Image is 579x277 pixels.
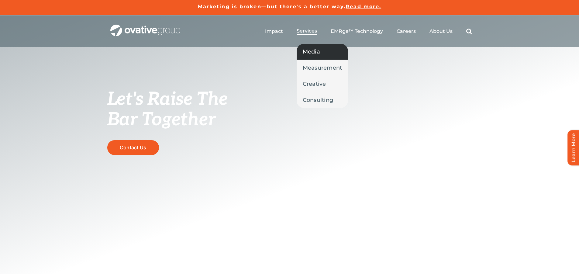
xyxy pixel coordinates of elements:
[265,22,472,41] nav: Menu
[429,28,453,34] a: About Us
[297,60,348,76] a: Measurement
[107,88,228,110] span: Let's Raise The
[110,24,180,30] a: OG_Full_horizontal_WHT
[331,28,383,34] a: EMRge™ Technology
[303,47,320,56] span: Media
[297,76,348,92] a: Creative
[303,64,342,72] span: Measurement
[297,28,317,34] span: Services
[107,140,159,155] a: Contact Us
[297,28,317,35] a: Services
[297,44,348,60] a: Media
[346,4,381,9] a: Read more.
[297,92,348,108] a: Consulting
[397,28,416,34] a: Careers
[120,145,146,151] span: Contact Us
[265,28,283,34] a: Impact
[107,109,215,131] span: Bar Together
[303,80,326,88] span: Creative
[198,4,346,9] a: Marketing is broken—but there's a better way.
[303,96,333,104] span: Consulting
[466,28,472,34] a: Search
